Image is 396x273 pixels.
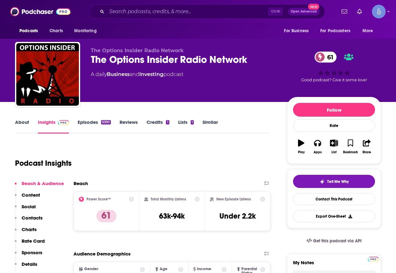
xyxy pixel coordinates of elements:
[293,210,375,222] button: Export One-Sheet
[339,6,350,17] a: Show notifications dropdown
[191,120,194,124] div: 1
[15,226,37,238] button: Charts
[321,52,337,63] span: 61
[15,180,64,192] button: Reach & Audience
[120,119,138,134] a: Reviews
[293,175,375,188] button: tell me why sparkleTell Me Why
[84,267,98,271] span: Gender
[368,256,379,262] a: Pro website
[49,27,63,35] span: Charts
[363,27,373,35] span: More
[22,250,42,255] p: Sponsors
[90,4,325,19] div: Search podcasts, credits, & more...
[15,215,43,226] button: Contacts
[355,6,364,17] a: Show notifications dropdown
[22,261,37,267] p: Details
[293,103,375,117] button: Follow
[19,27,38,35] span: Podcasts
[203,119,218,134] a: Similar
[268,8,283,16] span: Ctrl K
[358,25,381,37] button: open menu
[326,135,342,158] button: List
[130,71,139,77] span: and
[15,159,72,168] h1: Podcast Insights
[314,150,322,154] div: Apps
[372,5,386,18] img: User Profile
[151,197,186,201] h2: Total Monthly Listens
[101,120,111,124] div: 6390
[363,150,371,154] div: Share
[22,215,43,221] p: Contacts
[74,251,131,257] h2: Audience Demographics
[293,119,375,132] div: Rate
[219,211,256,221] h3: Under 2.2k
[291,10,317,13] span: Open Advanced
[15,192,40,204] button: Content
[287,48,381,86] div: 61Good podcast? Give it some love!
[293,260,375,270] label: My Notes
[332,150,337,154] div: List
[320,27,350,35] span: For Podcasters
[342,135,358,158] button: Bookmark
[308,4,319,10] span: New
[197,267,211,271] span: Income
[160,267,167,271] span: Age
[316,25,359,37] button: open menu
[16,43,79,106] img: The Options Insider Radio Network
[327,179,349,184] span: Tell Me Why
[91,71,183,78] div: A daily podcast
[313,238,362,244] span: Get this podcast via API
[74,180,88,186] h2: Reach
[288,8,320,15] button: Open AdvancedNew
[368,257,379,262] img: Podchaser Pro
[15,238,45,250] button: Rate Card
[372,5,386,18] button: Show profile menu
[58,120,69,125] img: Podchaser Pro
[293,193,375,205] a: Contact This Podcast
[15,25,46,37] button: open menu
[301,78,367,82] span: Good podcast? Give it some love!
[15,119,29,134] a: About
[309,135,326,158] button: Apps
[147,119,169,134] a: Credits1
[15,261,37,273] button: Details
[86,197,111,201] h2: Power Score™
[22,204,36,210] p: Social
[22,226,37,232] p: Charts
[15,250,42,261] button: Sponsors
[78,119,111,134] a: Episodes6390
[10,6,70,18] img: Podchaser - Follow, Share and Rate Podcasts
[359,135,375,158] button: Share
[45,25,67,37] a: Charts
[22,192,40,198] p: Content
[343,150,358,154] div: Bookmark
[74,27,96,35] span: Monitoring
[91,48,184,53] span: The Options Insider Radio Network
[107,71,130,77] a: Business
[159,211,185,221] h3: 63k-94k
[280,25,316,37] button: open menu
[107,7,268,17] input: Search podcasts, credits, & more...
[178,119,194,134] a: Lists1
[139,71,163,77] a: Investing
[216,197,251,201] h2: New Episode Listens
[320,179,325,184] img: tell me why sparkle
[372,5,386,18] span: Logged in as Spiral5-G1
[301,233,367,249] a: Get this podcast via API
[293,135,309,158] button: Play
[22,180,64,186] p: Reach & Audience
[38,119,69,134] a: InsightsPodchaser Pro
[284,27,309,35] span: For Business
[315,52,337,63] a: 61
[22,238,45,244] p: Rate Card
[298,150,305,154] div: Play
[166,120,169,124] div: 1
[15,204,36,215] button: Social
[70,25,105,37] button: open menu
[96,210,116,222] p: 61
